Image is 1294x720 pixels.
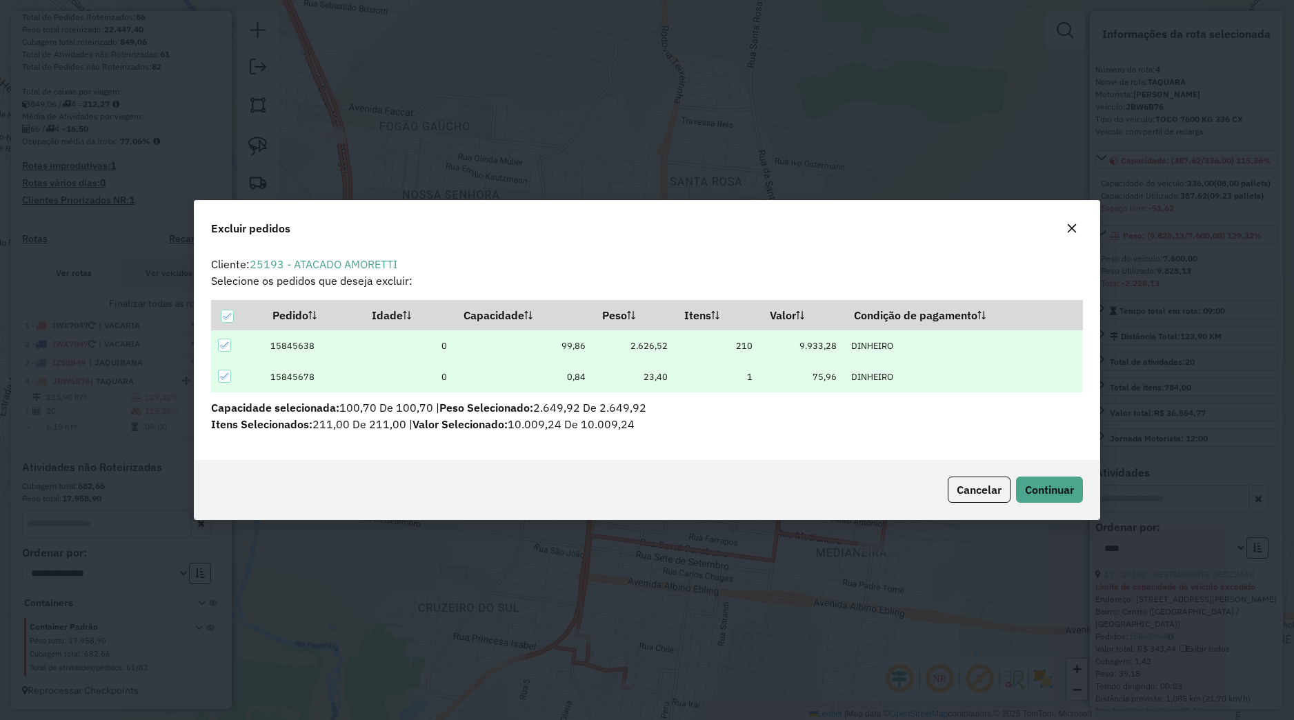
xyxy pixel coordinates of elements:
[1016,477,1083,503] button: Continuar
[675,330,760,361] td: 210
[211,401,339,414] span: Capacidade selecionada:
[211,417,312,431] span: Itens Selecionados:
[362,361,454,392] td: 0
[362,300,454,330] th: Idade
[593,330,675,361] td: 2.626,52
[760,361,844,392] td: 75,96
[263,300,362,330] th: Pedido
[250,257,397,271] a: 25193 - ATACADO AMORETTI
[263,330,362,361] td: 15845638
[211,399,1082,416] p: 100,70 De 100,70 | 2.649,92 De 2.649,92
[454,361,593,392] td: 0,84
[760,330,844,361] td: 9.933,28
[844,330,1082,361] td: DINHEIRO
[844,300,1082,330] th: Condição de pagamento
[454,300,593,330] th: Capacidade
[412,417,508,431] span: Valor Selecionado:
[675,361,760,392] td: 1
[211,220,290,237] span: Excluir pedidos
[454,330,593,361] td: 99,86
[957,483,1002,497] span: Cancelar
[211,416,1082,432] p: 10.009,24 De 10.009,24
[263,361,362,392] td: 15845678
[362,330,454,361] td: 0
[593,300,675,330] th: Peso
[211,272,1082,289] p: Selecione os pedidos que deseja excluir:
[1025,483,1074,497] span: Continuar
[211,417,412,431] span: 211,00 De 211,00 |
[760,300,844,330] th: Valor
[675,300,760,330] th: Itens
[439,401,533,414] span: Peso Selecionado:
[593,361,675,392] td: 23,40
[211,257,397,271] span: Cliente:
[948,477,1011,503] button: Cancelar
[844,361,1082,392] td: DINHEIRO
